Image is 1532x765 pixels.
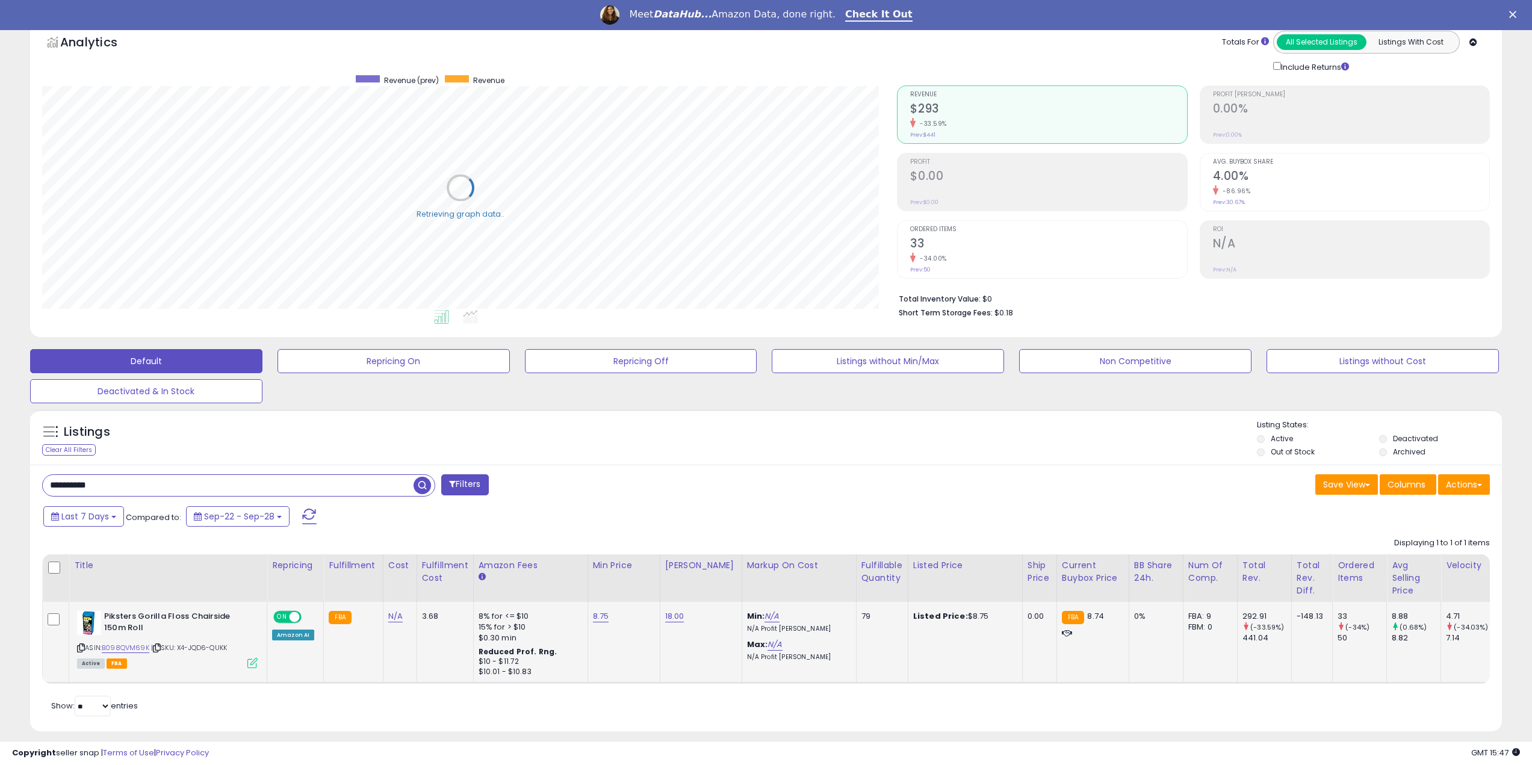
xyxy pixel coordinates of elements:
p: N/A Profit [PERSON_NAME] [747,625,847,633]
span: Columns [1388,479,1425,491]
button: Listings without Cost [1267,349,1499,373]
a: Privacy Policy [156,747,209,758]
div: 50 [1338,633,1386,643]
div: Repricing [272,559,318,572]
b: Short Term Storage Fees: [899,308,993,318]
div: $10.01 - $10.83 [479,667,578,677]
div: 8.88 [1392,611,1441,622]
span: Avg. Buybox Share [1213,159,1489,166]
h2: N/A [1213,237,1489,253]
div: Current Buybox Price [1062,559,1124,584]
div: FBA: 9 [1188,611,1228,622]
div: BB Share 24h. [1134,559,1178,584]
span: Last 7 Days [61,510,109,522]
b: Max: [747,639,768,650]
div: 441.04 [1242,633,1291,643]
button: Default [30,349,262,373]
small: FBA [1062,611,1084,624]
strong: Copyright [12,747,56,758]
a: B098QVM69K [102,643,149,653]
img: 41bbB3YuSXL._SL40_.jpg [77,611,101,635]
div: Fulfillment [329,559,377,572]
div: Totals For [1222,37,1269,48]
b: Min: [747,610,765,622]
small: -34.00% [916,254,947,263]
span: ROI [1213,226,1489,233]
li: $0 [899,291,1481,305]
div: 0% [1134,611,1174,622]
a: Check It Out [845,8,913,22]
a: Terms of Use [103,747,154,758]
div: Total Rev. Diff. [1297,559,1327,597]
button: Repricing On [278,349,510,373]
label: Archived [1393,447,1425,457]
a: N/A [768,639,782,651]
span: 2025-10-6 15:47 GMT [1471,747,1520,758]
div: Clear All Filters [42,444,96,456]
img: Profile image for Georgie [600,5,619,25]
div: FBM: 0 [1188,622,1228,633]
div: 292.91 [1242,611,1291,622]
div: $8.75 [913,611,1013,622]
div: 8% for <= $10 [479,611,578,622]
small: Prev: N/A [1213,266,1236,273]
label: Out of Stock [1271,447,1315,457]
small: Prev: $0.00 [910,199,938,206]
div: Meet Amazon Data, done right. [629,8,836,20]
h2: $0.00 [910,169,1186,185]
span: ON [274,612,290,622]
b: Reduced Prof. Rng. [479,646,557,657]
div: Amazon Fees [479,559,583,572]
div: -148.13 [1297,611,1323,622]
h2: $293 [910,102,1186,118]
b: Listed Price: [913,610,968,622]
div: Total Rev. [1242,559,1286,584]
h5: Analytics [60,34,141,54]
div: Close [1509,11,1521,18]
div: Fulfillable Quantity [861,559,903,584]
div: 7.14 [1446,633,1495,643]
div: Min Price [593,559,655,572]
div: Title [74,559,262,572]
small: (-34%) [1345,622,1369,632]
span: FBA [107,658,127,669]
span: Show: entries [51,700,138,711]
button: Listings without Min/Max [772,349,1004,373]
p: Listing States: [1257,420,1502,431]
button: Save View [1315,474,1378,495]
span: Profit [910,159,1186,166]
div: Velocity [1446,559,1490,572]
a: 8.75 [593,610,609,622]
div: Cost [388,559,412,572]
h5: Listings [64,424,110,441]
h2: 4.00% [1213,169,1489,185]
span: Sep-22 - Sep-28 [204,510,274,522]
div: Displaying 1 to 1 of 1 items [1394,537,1490,549]
div: Ship Price [1028,559,1052,584]
small: Prev: 30.67% [1213,199,1245,206]
div: Avg Selling Price [1392,559,1436,597]
small: Prev: 0.00% [1213,131,1242,138]
div: 3.68 [422,611,464,622]
a: 18.00 [665,610,684,622]
div: Listed Price [913,559,1017,572]
div: 33 [1338,611,1386,622]
div: seller snap | | [12,748,209,759]
div: Include Returns [1264,60,1363,73]
small: Prev: 50 [910,266,931,273]
small: FBA [329,611,351,624]
div: Ordered Items [1338,559,1382,584]
span: | SKU: X4-JQD6-QUKK [151,643,227,652]
div: [PERSON_NAME] [665,559,737,572]
i: DataHub... [653,8,712,20]
span: Compared to: [126,512,181,523]
div: 0.00 [1028,611,1047,622]
button: Columns [1380,474,1436,495]
label: Deactivated [1393,433,1438,444]
span: 8.74 [1087,610,1104,622]
th: The percentage added to the cost of goods (COGS) that forms the calculator for Min & Max prices. [742,554,856,602]
div: Fulfillment Cost [422,559,468,584]
div: 4.71 [1446,611,1495,622]
button: All Selected Listings [1277,34,1366,50]
button: Filters [441,474,488,495]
